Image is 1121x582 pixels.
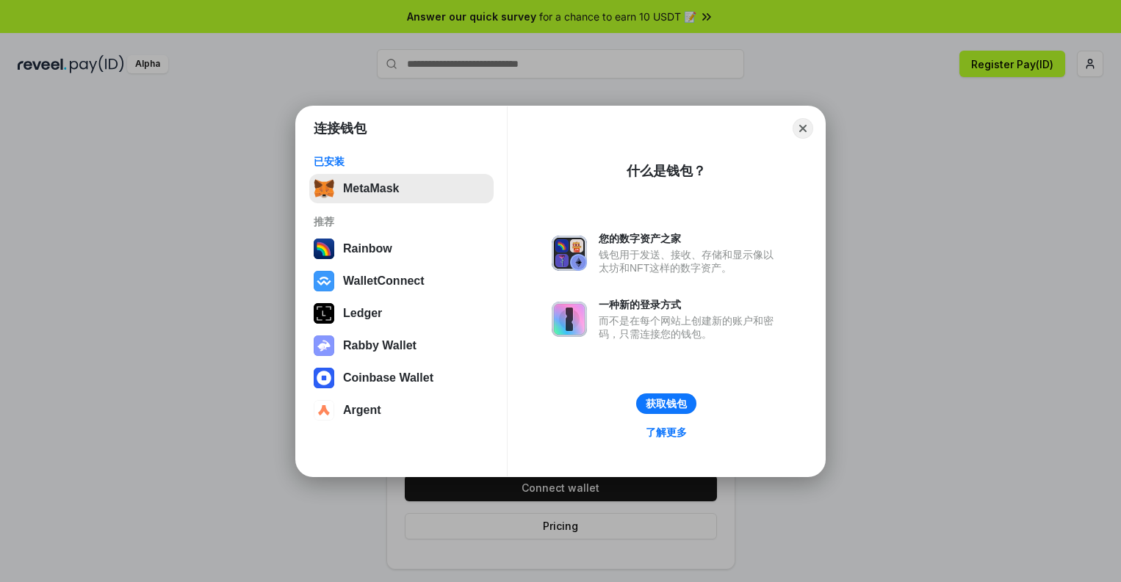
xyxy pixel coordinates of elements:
div: MetaMask [343,182,399,195]
img: svg+xml,%3Csvg%20fill%3D%22none%22%20height%3D%2233%22%20viewBox%3D%220%200%2035%2033%22%20width%... [314,178,334,199]
img: svg+xml,%3Csvg%20width%3D%2228%22%20height%3D%2228%22%20viewBox%3D%220%200%2028%2028%22%20fill%3D... [314,368,334,388]
div: WalletConnect [343,274,425,288]
button: Rabby Wallet [309,331,494,360]
button: Ledger [309,299,494,328]
div: 已安装 [314,155,489,168]
div: 钱包用于发送、接收、存储和显示像以太坊和NFT这样的数字资产。 [599,248,781,274]
img: svg+xml,%3Csvg%20width%3D%22120%22%20height%3D%22120%22%20viewBox%3D%220%200%20120%20120%22%20fil... [314,239,334,259]
button: WalletConnect [309,266,494,296]
img: svg+xml,%3Csvg%20xmlns%3D%22http%3A%2F%2Fwww.w3.org%2F2000%2Fsvg%22%20fill%3D%22none%22%20viewBox... [552,302,587,337]
div: 什么是钱包？ [627,162,706,180]
button: Rainbow [309,234,494,263]
img: svg+xml,%3Csvg%20xmlns%3D%22http%3A%2F%2Fwww.w3.org%2F2000%2Fsvg%22%20fill%3D%22none%22%20viewBox... [314,335,334,356]
img: svg+xml,%3Csvg%20width%3D%2228%22%20height%3D%2228%22%20viewBox%3D%220%200%2028%2028%22%20fill%3D... [314,400,334,421]
div: Rainbow [343,242,392,255]
div: Coinbase Wallet [343,371,433,385]
img: svg+xml,%3Csvg%20width%3D%2228%22%20height%3D%2228%22%20viewBox%3D%220%200%2028%2028%22%20fill%3D... [314,271,334,291]
div: 一种新的登录方式 [599,298,781,311]
button: MetaMask [309,174,494,203]
img: svg+xml,%3Csvg%20xmlns%3D%22http%3A%2F%2Fwww.w3.org%2F2000%2Fsvg%22%20width%3D%2228%22%20height%3... [314,303,334,324]
button: Coinbase Wallet [309,363,494,393]
img: svg+xml,%3Csvg%20xmlns%3D%22http%3A%2F%2Fwww.w3.org%2F2000%2Fsvg%22%20fill%3D%22none%22%20viewBox... [552,236,587,271]
div: 推荐 [314,215,489,228]
a: 了解更多 [637,423,696,442]
button: 获取钱包 [636,393,696,414]
h1: 连接钱包 [314,120,367,137]
div: Rabby Wallet [343,339,417,352]
div: Argent [343,404,381,417]
div: 而不是在每个网站上创建新的账户和密码，只需连接您的钱包。 [599,314,781,341]
div: 您的数字资产之家 [599,232,781,245]
div: 了解更多 [646,426,687,439]
button: Close [793,118,813,139]
div: Ledger [343,307,382,320]
button: Argent [309,396,494,425]
div: 获取钱包 [646,397,687,410]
